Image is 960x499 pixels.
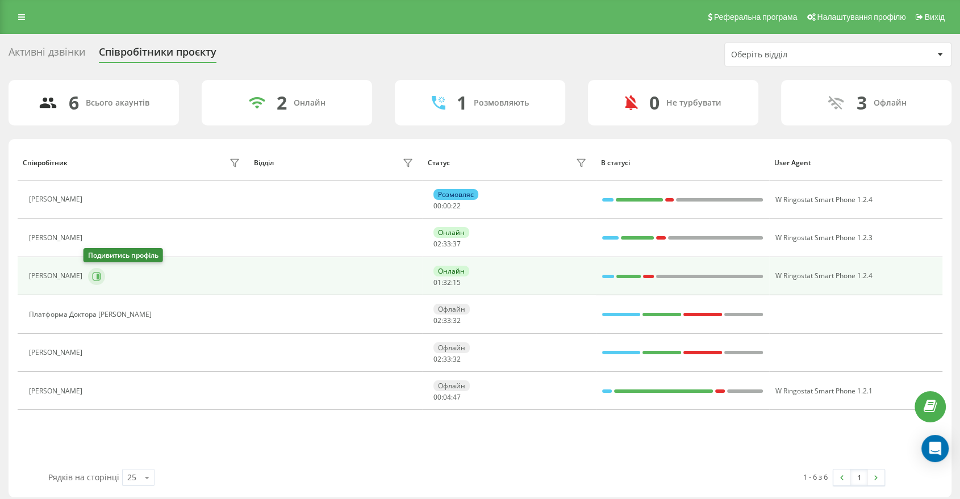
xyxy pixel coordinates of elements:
[433,201,441,211] span: 00
[29,272,85,280] div: [PERSON_NAME]
[84,248,163,262] div: Подивитись профіль
[443,316,451,325] span: 33
[433,189,478,200] div: Розмовляє
[433,316,441,325] span: 02
[86,98,149,108] div: Всього акаунтів
[29,349,85,357] div: [PERSON_NAME]
[714,12,798,22] span: Реферальна програма
[433,355,461,363] div: : :
[433,202,461,210] div: : :
[774,159,937,167] div: User Agent
[433,380,470,391] div: Офлайн
[874,98,907,108] div: Офлайн
[443,354,451,364] span: 33
[69,92,79,114] div: 6
[775,386,873,396] span: W Ringostat Smart Phone 1.2.1
[649,92,660,114] div: 0
[803,471,828,483] div: 1 - 6 з 6
[443,239,451,249] span: 33
[921,435,949,462] div: Open Intercom Messenger
[48,472,119,483] span: Рядків на сторінці
[433,342,470,353] div: Офлайн
[433,317,461,325] div: : :
[850,469,867,485] a: 1
[775,233,873,242] span: W Ringostat Smart Phone 1.2.3
[23,159,68,167] div: Співробітник
[775,195,873,204] span: W Ringostat Smart Phone 1.2.4
[443,201,451,211] span: 00
[601,159,763,167] div: В статусі
[731,50,867,60] div: Оберіть відділ
[474,98,529,108] div: Розмовляють
[443,392,451,402] span: 04
[433,239,441,249] span: 02
[433,240,461,248] div: : :
[29,311,155,318] div: Платформа Доктора [PERSON_NAME]
[453,278,461,287] span: 15
[817,12,905,22] span: Налаштування профілю
[453,354,461,364] span: 32
[457,92,467,114] div: 1
[277,92,287,114] div: 2
[433,278,441,287] span: 01
[925,12,945,22] span: Вихід
[433,279,461,287] div: : :
[29,387,85,395] div: [PERSON_NAME]
[433,393,461,401] div: : :
[29,234,85,242] div: [PERSON_NAME]
[666,98,721,108] div: Не турбувати
[9,46,85,64] div: Активні дзвінки
[453,316,461,325] span: 32
[433,227,469,238] div: Онлайн
[775,271,873,280] span: W Ringostat Smart Phone 1.2.4
[254,159,274,167] div: Відділ
[433,392,441,402] span: 00
[453,392,461,402] span: 47
[99,46,216,64] div: Співробітники проєкту
[127,472,136,483] div: 25
[857,92,867,114] div: 3
[433,266,469,276] div: Онлайн
[443,278,451,287] span: 32
[433,304,470,315] div: Офлайн
[29,195,85,203] div: [PERSON_NAME]
[294,98,325,108] div: Онлайн
[453,201,461,211] span: 22
[433,354,441,364] span: 02
[428,159,450,167] div: Статус
[453,239,461,249] span: 37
